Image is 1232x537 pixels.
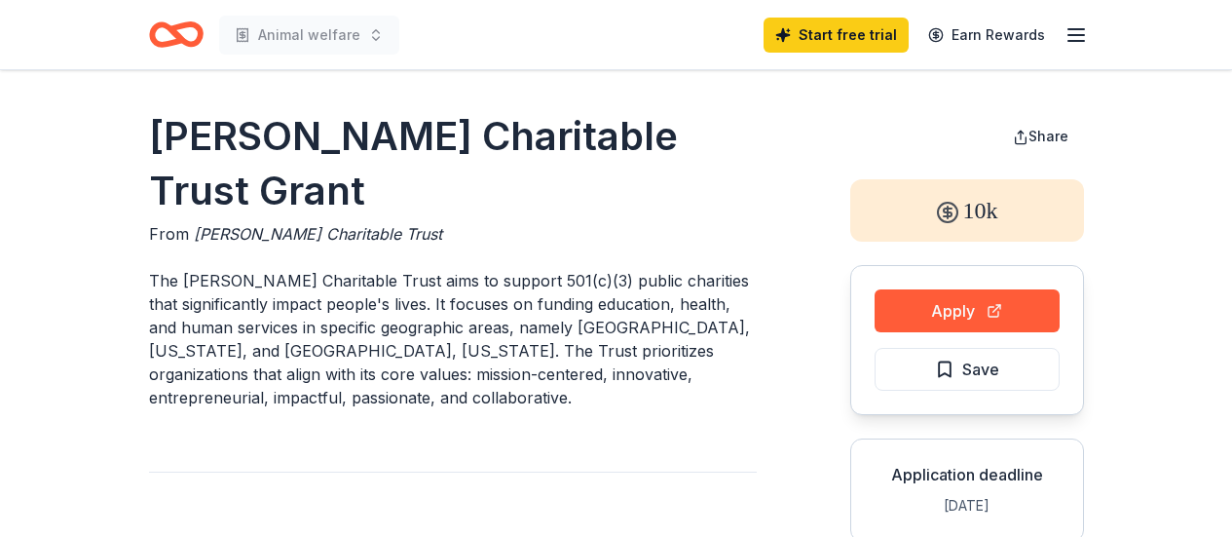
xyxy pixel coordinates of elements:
button: Save [875,348,1060,391]
a: Earn Rewards [916,18,1057,53]
p: The [PERSON_NAME] Charitable Trust aims to support 501(c)(3) public charities that significantly ... [149,269,757,409]
span: Share [1028,128,1068,144]
button: Animal welfare [219,16,399,55]
span: Save [962,357,999,382]
div: Application deadline [867,463,1067,486]
div: [DATE] [867,494,1067,518]
button: Share [997,117,1084,156]
span: Animal welfare [258,23,360,47]
div: From [149,222,757,246]
h1: [PERSON_NAME] Charitable Trust Grant [149,109,757,218]
button: Apply [875,289,1060,332]
span: [PERSON_NAME] Charitable Trust [194,224,442,244]
div: 10k [850,179,1084,242]
a: Home [149,12,204,58]
a: Start free trial [764,18,909,53]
